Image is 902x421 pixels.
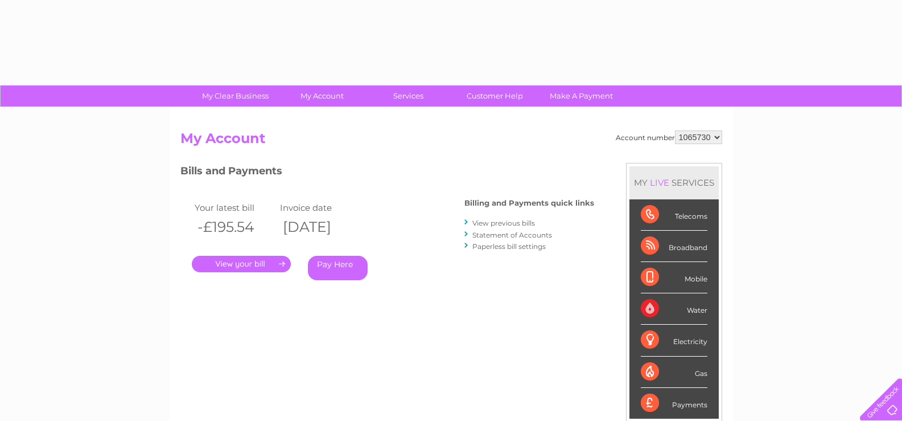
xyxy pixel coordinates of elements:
a: Statement of Accounts [472,231,552,239]
a: . [192,256,291,272]
a: My Clear Business [188,85,282,107]
div: Gas [641,357,707,388]
a: Customer Help [448,85,542,107]
a: My Account [275,85,369,107]
div: Mobile [641,262,707,293]
div: Water [641,293,707,325]
a: Make A Payment [534,85,628,107]
div: Electricity [641,325,707,356]
a: Services [361,85,455,107]
div: MY SERVICES [629,166,719,199]
div: Account number [616,130,722,144]
div: LIVE [648,177,672,188]
a: View previous bills [472,219,535,227]
h3: Bills and Payments [180,163,594,183]
div: Payments [641,388,707,419]
h4: Billing and Payments quick links [464,199,594,207]
div: Telecoms [641,199,707,231]
th: -£195.54 [192,215,277,239]
a: Pay Here [308,256,368,280]
th: [DATE] [277,215,363,239]
td: Invoice date [277,200,363,215]
td: Your latest bill [192,200,277,215]
h2: My Account [180,130,722,152]
div: Broadband [641,231,707,262]
a: Paperless bill settings [472,242,546,251]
